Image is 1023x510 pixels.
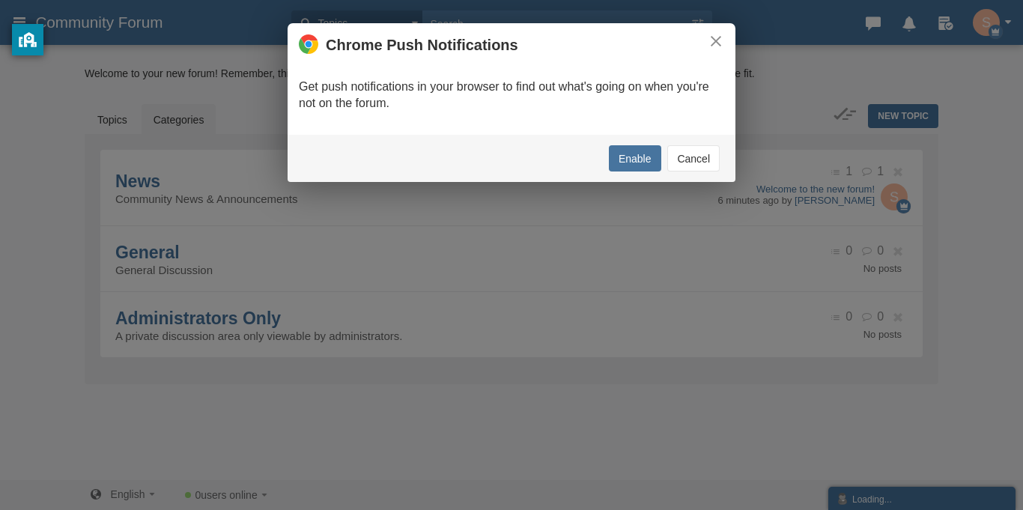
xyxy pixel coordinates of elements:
button: Cancel [667,145,720,171]
button: privacy banner [12,24,43,55]
p: Get push notifications in your browser to find out what's going on when you're not on the forum. [299,79,724,113]
span: Chrome [326,37,383,53]
span: Push Notifications [386,37,518,53]
button: Enable [609,145,661,171]
button: × [708,33,724,49]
